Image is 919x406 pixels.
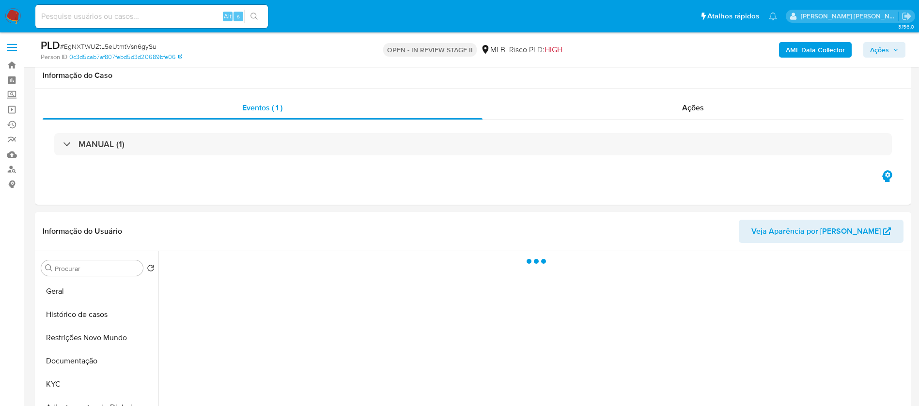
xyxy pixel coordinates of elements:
p: renata.fdelgado@mercadopago.com.br [801,12,899,21]
button: AML Data Collector [779,42,852,58]
span: Ações [682,102,704,113]
a: Notificações [769,12,777,20]
h1: Informação do Caso [43,71,903,80]
input: Procurar [55,264,139,273]
button: KYC [37,373,158,396]
span: Alt [224,12,232,21]
span: Eventos ( 1 ) [242,102,282,113]
button: Histórico de casos [37,303,158,326]
span: Ações [870,42,889,58]
span: HIGH [545,44,562,55]
b: Person ID [41,53,67,61]
h1: Informação do Usuário [43,226,122,236]
button: Geral [37,280,158,303]
div: MLB [481,45,505,55]
span: Atalhos rápidos [707,11,759,21]
button: search-icon [244,10,264,23]
button: Documentação [37,349,158,373]
div: MANUAL (1) [54,133,892,155]
button: Retornar ao pedido padrão [147,264,155,275]
b: AML Data Collector [786,42,845,58]
input: Pesquise usuários ou casos... [35,10,268,23]
a: Sair [902,11,912,21]
span: Risco PLD: [509,45,562,55]
button: Procurar [45,264,53,272]
button: Ações [863,42,905,58]
span: s [237,12,240,21]
span: Veja Aparência por [PERSON_NAME] [751,220,881,243]
button: Restrições Novo Mundo [37,326,158,349]
b: PLD [41,37,60,53]
a: 0c3d5cab7af807febd5d3d20689bfe06 [69,53,182,61]
span: # EgNXTWUZtL5eUtmtVsn6gySu [60,42,156,51]
button: Veja Aparência por [PERSON_NAME] [739,220,903,243]
p: OPEN - IN REVIEW STAGE II [383,43,477,57]
h3: MANUAL (1) [78,139,125,150]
